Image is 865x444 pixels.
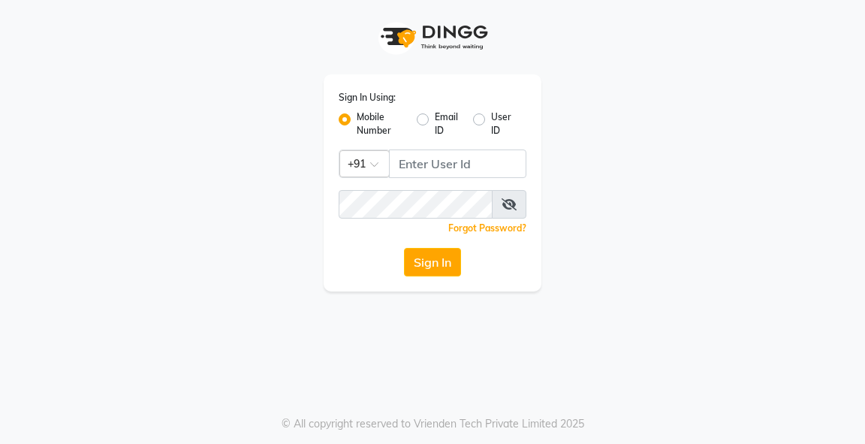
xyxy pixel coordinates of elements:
label: User ID [491,110,514,137]
label: Email ID [435,110,460,137]
img: logo1.svg [372,15,493,59]
label: Mobile Number [357,110,405,137]
label: Sign In Using: [339,91,396,104]
button: Sign In [404,248,461,276]
input: Username [339,190,493,219]
input: Username [389,150,526,178]
a: Forgot Password? [448,222,526,234]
